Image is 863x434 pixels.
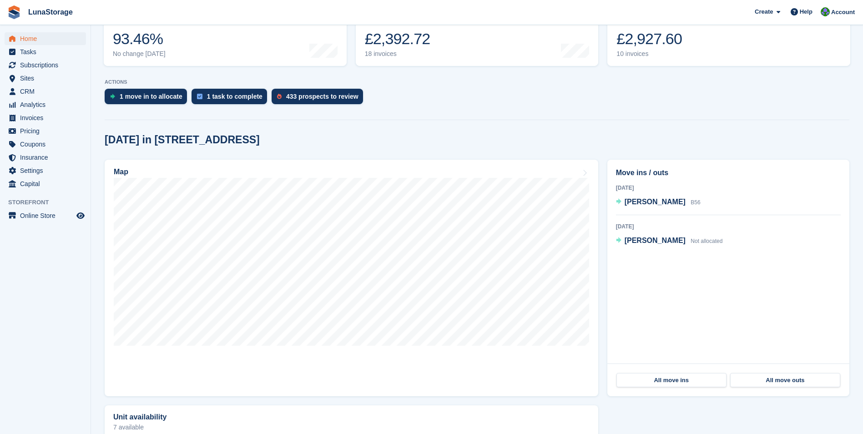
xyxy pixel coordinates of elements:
span: Account [831,8,855,17]
span: Capital [20,177,75,190]
a: menu [5,151,86,164]
a: menu [5,45,86,58]
a: menu [5,125,86,137]
a: [PERSON_NAME] B56 [616,197,701,208]
a: menu [5,85,86,98]
a: Awaiting payment £2,927.60 10 invoices [607,8,850,66]
div: 10 invoices [616,50,682,58]
a: All move ins [616,373,727,388]
a: menu [5,138,86,151]
a: menu [5,111,86,124]
span: Analytics [20,98,75,111]
div: £2,927.60 [616,30,682,48]
a: menu [5,209,86,222]
p: ACTIONS [105,79,849,85]
div: 433 prospects to review [286,93,358,100]
span: CRM [20,85,75,98]
span: Home [20,32,75,45]
img: move_ins_to_allocate_icon-fdf77a2bb77ea45bf5b3d319d69a93e2d87916cf1d5bf7949dd705db3b84f3ca.svg [110,94,115,99]
div: [DATE] [616,222,841,231]
div: 1 task to complete [207,93,262,100]
span: Online Store [20,209,75,222]
a: 433 prospects to review [272,89,368,109]
a: Occupancy 93.46% No change [DATE] [104,8,347,66]
p: 7 available [113,424,590,430]
h2: Move ins / outs [616,167,841,178]
span: Pricing [20,125,75,137]
a: 1 move in to allocate [105,89,192,109]
a: Preview store [75,210,86,221]
span: Coupons [20,138,75,151]
a: menu [5,32,86,45]
a: All move outs [730,373,840,388]
div: 93.46% [113,30,166,48]
div: 1 move in to allocate [120,93,182,100]
div: £2,392.72 [365,30,433,48]
span: B56 [691,199,700,206]
img: Cathal Vaughan [821,7,830,16]
span: Storefront [8,198,91,207]
a: [PERSON_NAME] Not allocated [616,235,723,247]
span: Invoices [20,111,75,124]
span: [PERSON_NAME] [625,198,686,206]
h2: [DATE] in [STREET_ADDRESS] [105,134,260,146]
span: Settings [20,164,75,177]
img: stora-icon-8386f47178a22dfd0bd8f6a31ec36ba5ce8667c1dd55bd0f319d3a0aa187defe.svg [7,5,21,19]
a: Map [105,160,598,396]
h2: Map [114,168,128,176]
span: Create [755,7,773,16]
span: Sites [20,72,75,85]
img: prospect-51fa495bee0391a8d652442698ab0144808aea92771e9ea1ae160a38d050c398.svg [277,94,282,99]
a: Month-to-date sales £2,392.72 18 invoices [356,8,599,66]
a: menu [5,59,86,71]
div: [DATE] [616,184,841,192]
span: Not allocated [691,238,722,244]
a: LunaStorage [25,5,76,20]
a: 1 task to complete [192,89,272,109]
span: Insurance [20,151,75,164]
span: Tasks [20,45,75,58]
h2: Unit availability [113,413,167,421]
a: menu [5,72,86,85]
div: 18 invoices [365,50,433,58]
a: menu [5,177,86,190]
a: menu [5,98,86,111]
span: Help [800,7,813,16]
img: task-75834270c22a3079a89374b754ae025e5fb1db73e45f91037f5363f120a921f8.svg [197,94,202,99]
div: No change [DATE] [113,50,166,58]
a: menu [5,164,86,177]
span: Subscriptions [20,59,75,71]
span: [PERSON_NAME] [625,237,686,244]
